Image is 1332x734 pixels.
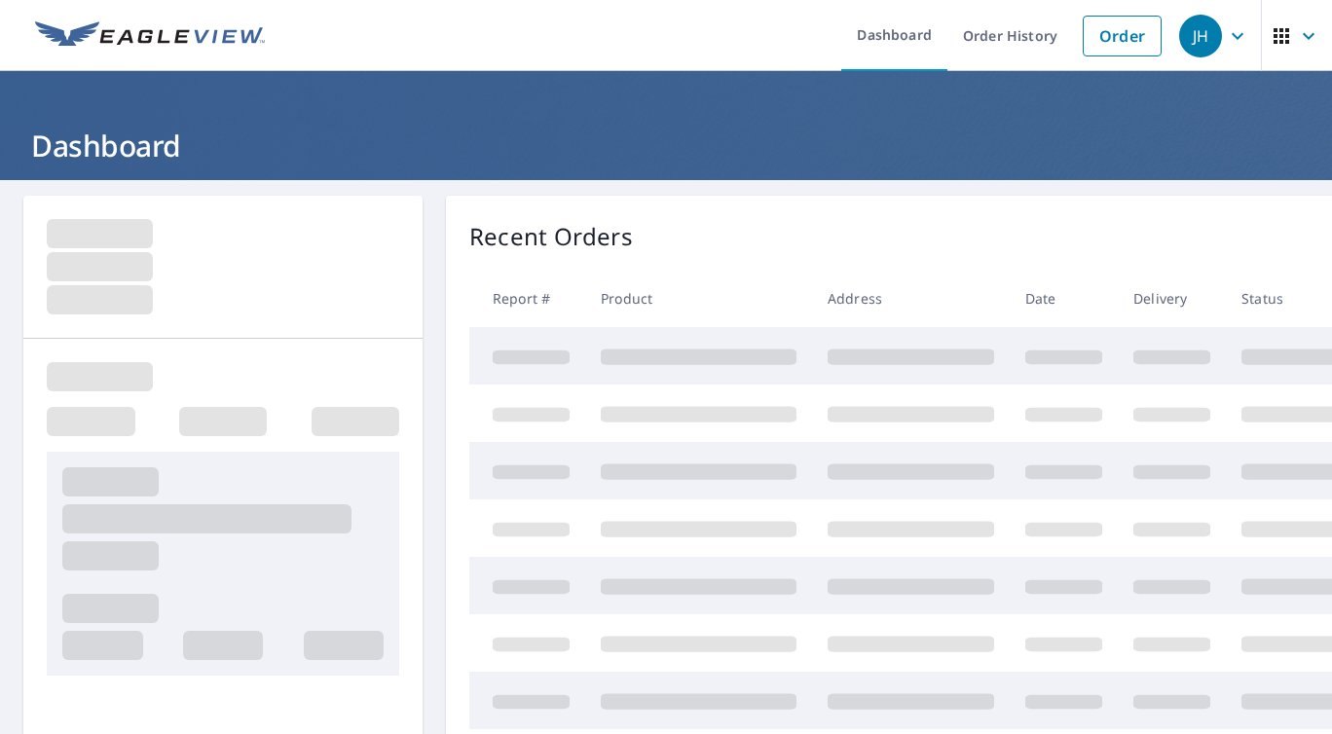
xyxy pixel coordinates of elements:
h1: Dashboard [23,126,1309,165]
th: Address [812,270,1010,327]
img: EV Logo [35,21,265,51]
th: Report # [469,270,585,327]
th: Product [585,270,812,327]
th: Date [1010,270,1118,327]
div: JH [1179,15,1222,57]
p: Recent Orders [469,219,633,254]
a: Order [1083,16,1162,56]
th: Delivery [1118,270,1226,327]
